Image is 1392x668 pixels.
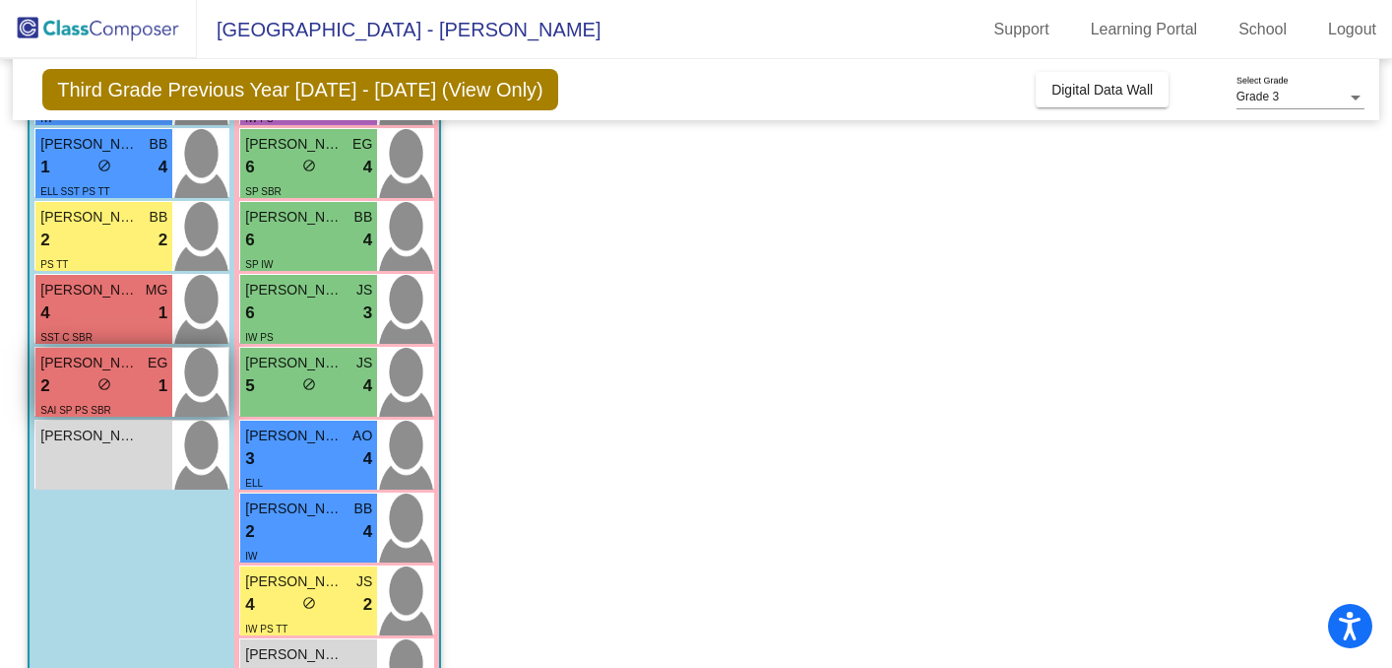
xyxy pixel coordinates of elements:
[245,592,254,618] span: 4
[150,207,168,228] span: BB
[363,373,372,399] span: 4
[245,113,273,124] span: IW PS
[197,14,601,45] span: [GEOGRAPHIC_DATA] - [PERSON_NAME]
[1223,14,1302,45] a: School
[40,186,109,197] span: ELL SST PS TT
[245,571,344,592] span: [PERSON_NAME]
[40,228,49,253] span: 2
[150,134,168,155] span: BB
[158,373,167,399] span: 1
[1236,90,1279,103] span: Grade 3
[363,519,372,545] span: 4
[245,259,273,270] span: SP IW
[158,301,167,326] span: 1
[1075,14,1214,45] a: Learning Portal
[97,159,111,172] span: do_not_disturb_alt
[245,353,344,373] span: [PERSON_NAME]
[148,353,167,373] span: EG
[40,332,93,343] span: SST C SBR
[40,259,68,270] span: PS TT
[146,280,168,301] span: MG
[245,228,254,253] span: 6
[40,373,49,399] span: 2
[354,499,373,519] span: BB
[97,377,111,391] span: do_not_disturb_alt
[245,186,282,197] span: SP SBR
[363,155,372,180] span: 4
[40,405,111,416] span: SAI SP PS SBR
[40,207,139,228] span: [PERSON_NAME]
[245,280,344,301] span: [PERSON_NAME]
[158,228,167,253] span: 2
[356,571,372,592] span: JS
[40,113,52,124] span: IW
[1036,72,1169,107] button: Digital Data Wall
[245,519,254,545] span: 2
[245,478,263,489] span: ELL
[363,592,372,618] span: 2
[245,373,254,399] span: 5
[40,426,139,446] span: [PERSON_NAME]
[158,155,167,180] span: 4
[245,332,273,343] span: IW PS
[245,446,254,472] span: 3
[1051,82,1153,98] span: Digital Data Wall
[352,134,372,155] span: EG
[979,14,1065,45] a: Support
[40,134,139,155] span: [PERSON_NAME]
[245,499,344,519] span: [PERSON_NAME]
[302,596,316,610] span: do_not_disturb_alt
[354,207,373,228] span: BB
[363,228,372,253] span: 4
[42,69,558,110] span: Third Grade Previous Year [DATE] - [DATE] (View Only)
[40,280,139,301] span: [PERSON_NAME]
[245,624,287,635] span: IW PS TT
[302,377,316,391] span: do_not_disturb_alt
[363,301,372,326] span: 3
[356,280,372,301] span: JS
[356,353,372,373] span: JS
[245,551,257,562] span: IW
[245,155,254,180] span: 6
[40,301,49,326] span: 4
[363,446,372,472] span: 4
[245,426,344,446] span: [PERSON_NAME]
[302,159,316,172] span: do_not_disturb_alt
[245,134,344,155] span: [PERSON_NAME]
[245,644,344,665] span: [PERSON_NAME]
[1312,14,1392,45] a: Logout
[40,155,49,180] span: 1
[245,301,254,326] span: 6
[40,353,139,373] span: [PERSON_NAME]
[245,207,344,228] span: [PERSON_NAME]
[352,426,372,446] span: AO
